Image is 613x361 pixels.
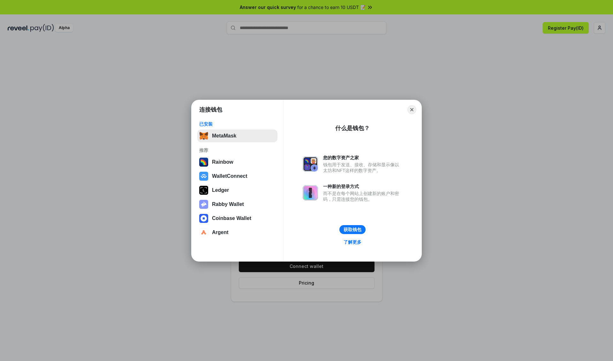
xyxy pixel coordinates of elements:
[344,239,361,245] div: 了解更多
[199,228,208,237] img: svg+xml,%3Csvg%20width%3D%2228%22%20height%3D%2228%22%20viewBox%3D%220%200%2028%2028%22%20fill%3D...
[197,156,277,169] button: Rainbow
[339,225,366,234] button: 获取钱包
[199,214,208,223] img: svg+xml,%3Csvg%20width%3D%2228%22%20height%3D%2228%22%20viewBox%3D%220%200%2028%2028%22%20fill%3D...
[212,159,233,165] div: Rainbow
[197,184,277,197] button: Ledger
[199,172,208,181] img: svg+xml,%3Csvg%20width%3D%2228%22%20height%3D%2228%22%20viewBox%3D%220%200%2028%2028%22%20fill%3D...
[335,124,370,132] div: 什么是钱包？
[407,105,416,114] button: Close
[199,106,222,114] h1: 连接钱包
[199,121,276,127] div: 已安装
[212,230,229,235] div: Argent
[212,187,229,193] div: Ledger
[212,201,244,207] div: Rabby Wallet
[197,170,277,183] button: WalletConnect
[197,212,277,225] button: Coinbase Wallet
[323,191,402,202] div: 而不是在每个网站上创建新的账户和密码，只需连接您的钱包。
[199,131,208,140] img: svg+xml,%3Csvg%20fill%3D%22none%22%20height%3D%2233%22%20viewBox%3D%220%200%2035%2033%22%20width%...
[212,216,251,221] div: Coinbase Wallet
[197,198,277,211] button: Rabby Wallet
[340,238,365,246] a: 了解更多
[344,227,361,232] div: 获取钱包
[212,133,236,139] div: MetaMask
[212,173,247,179] div: WalletConnect
[303,156,318,172] img: svg+xml,%3Csvg%20xmlns%3D%22http%3A%2F%2Fwww.w3.org%2F2000%2Fsvg%22%20fill%3D%22none%22%20viewBox...
[323,162,402,173] div: 钱包用于发送、接收、存储和显示像以太坊和NFT这样的数字资产。
[303,185,318,200] img: svg+xml,%3Csvg%20xmlns%3D%22http%3A%2F%2Fwww.w3.org%2F2000%2Fsvg%22%20fill%3D%22none%22%20viewBox...
[323,184,402,189] div: 一种新的登录方式
[197,129,277,142] button: MetaMask
[199,200,208,209] img: svg+xml,%3Csvg%20xmlns%3D%22http%3A%2F%2Fwww.w3.org%2F2000%2Fsvg%22%20fill%3D%22none%22%20viewBox...
[197,226,277,239] button: Argent
[199,158,208,167] img: svg+xml,%3Csvg%20width%3D%22120%22%20height%3D%22120%22%20viewBox%3D%220%200%20120%20120%22%20fil...
[323,155,402,161] div: 您的数字资产之家
[199,186,208,195] img: svg+xml,%3Csvg%20xmlns%3D%22http%3A%2F%2Fwww.w3.org%2F2000%2Fsvg%22%20width%3D%2228%22%20height%3...
[199,147,276,153] div: 推荐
